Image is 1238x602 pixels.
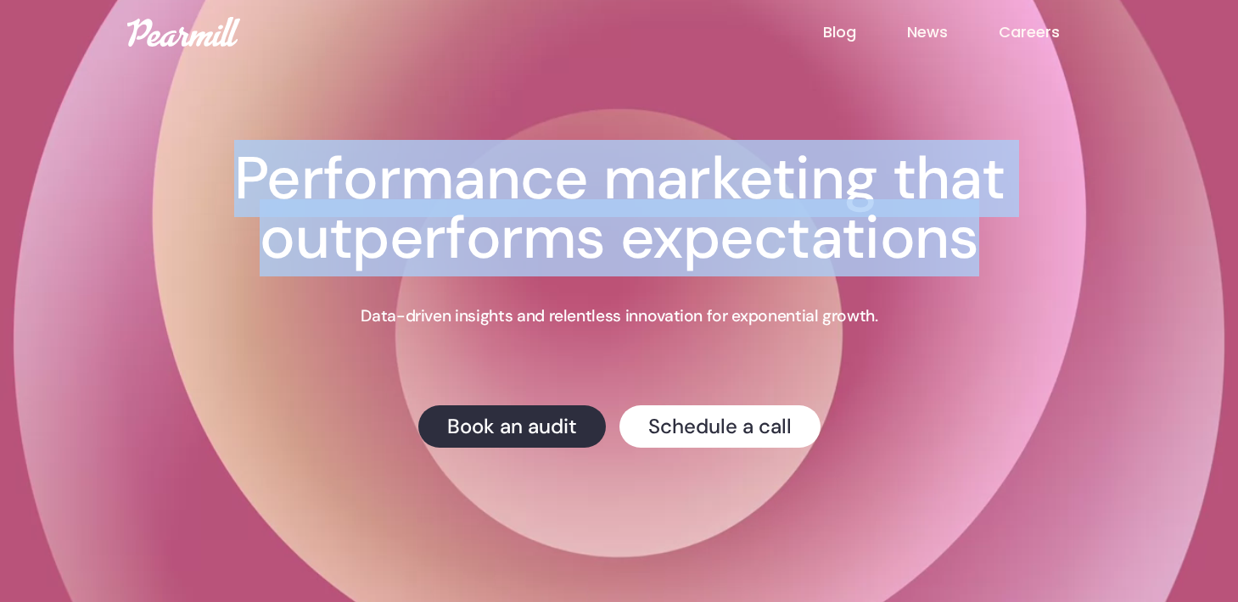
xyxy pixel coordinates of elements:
[619,405,821,448] a: Schedule a call
[907,21,999,43] a: News
[127,17,240,47] img: Pearmill logo
[144,149,1095,268] h1: Performance marketing that outperforms expectations
[361,305,877,327] p: Data-driven insights and relentless innovation for exponential growth.
[823,21,907,43] a: Blog
[418,405,606,448] a: Book an audit
[999,21,1111,43] a: Careers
